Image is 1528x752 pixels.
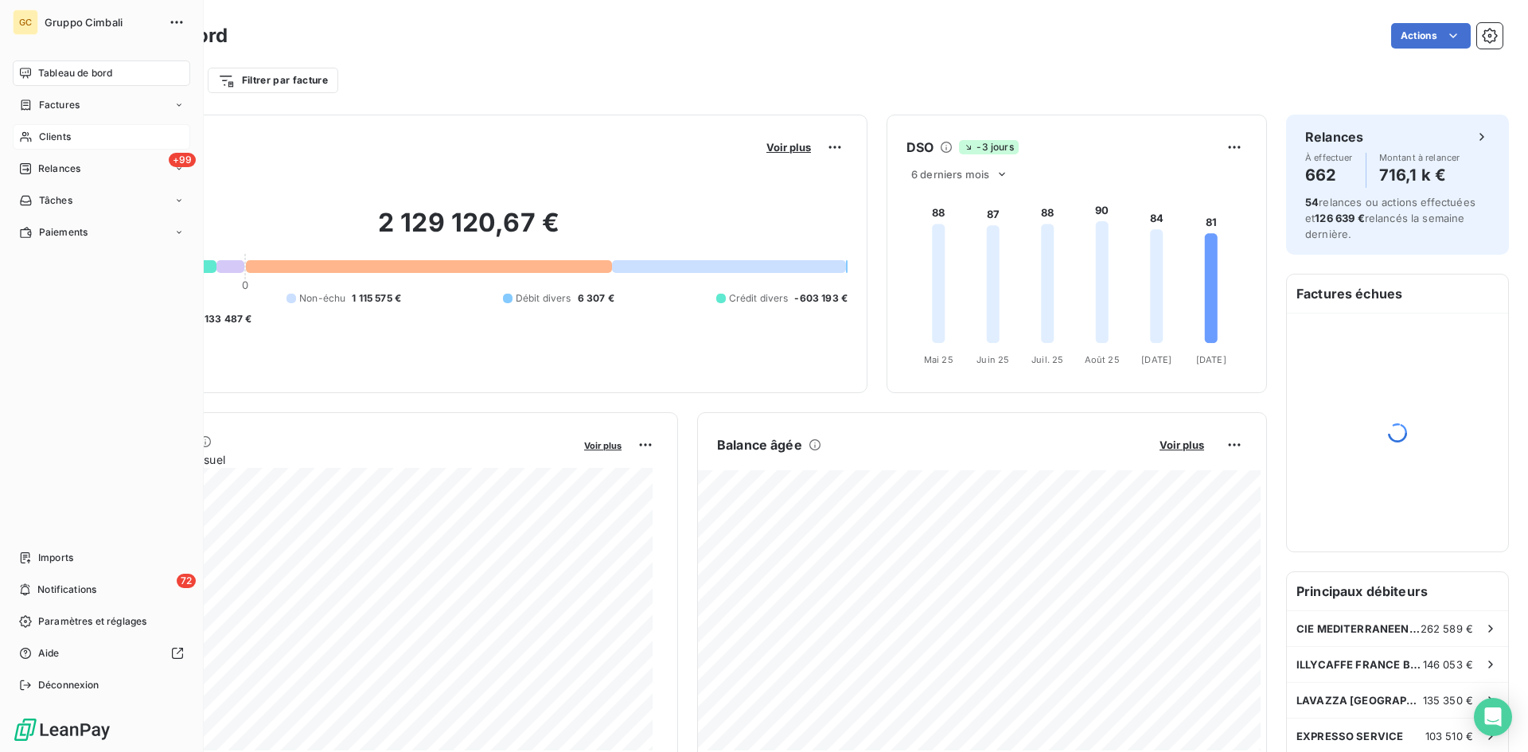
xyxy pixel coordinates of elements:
span: -603 193 € [794,291,848,306]
span: Aide [38,646,60,660]
tspan: [DATE] [1141,354,1171,365]
a: Aide [13,641,190,666]
span: 1 115 575 € [352,291,401,306]
tspan: Août 25 [1085,354,1120,365]
span: relances ou actions effectuées et relancés la semaine dernière. [1305,196,1475,240]
span: Gruppo Cimbali [45,16,159,29]
h4: 716,1 k € [1379,162,1460,188]
span: Voir plus [584,440,622,451]
span: 146 053 € [1423,658,1473,671]
h6: Factures échues [1287,275,1508,313]
h4: 662 [1305,162,1353,188]
span: Paramètres et réglages [38,614,146,629]
tspan: [DATE] [1196,354,1226,365]
span: 103 510 € [1425,730,1473,742]
h2: 2 129 120,67 € [90,207,848,255]
span: Notifications [37,583,96,597]
span: À effectuer [1305,153,1353,162]
div: GC [13,10,38,35]
span: 6 derniers mois [911,168,989,181]
span: 6 307 € [578,291,614,306]
span: Voir plus [766,141,811,154]
span: LAVAZZA [GEOGRAPHIC_DATA] [1296,694,1423,707]
span: Imports [38,551,73,565]
tspan: Juil. 25 [1031,354,1063,365]
span: Chiffre d'affaires mensuel [90,451,573,468]
span: Relances [38,162,80,176]
span: 0 [242,279,248,291]
h6: Relances [1305,127,1363,146]
div: Open Intercom Messenger [1474,698,1512,736]
span: 262 589 € [1421,622,1473,635]
span: Tableau de bord [38,66,112,80]
span: 126 639 € [1315,212,1364,224]
span: 135 350 € [1423,694,1473,707]
button: Actions [1391,23,1471,49]
span: 72 [177,574,196,588]
button: Voir plus [762,140,816,154]
span: CIE MEDITERRANEENNE DES CAFES [1296,622,1421,635]
button: Voir plus [579,438,626,452]
span: Déconnexion [38,678,99,692]
span: -133 487 € [200,312,252,326]
button: Voir plus [1155,438,1209,452]
span: Tâches [39,193,72,208]
h6: DSO [906,138,934,157]
span: Débit divers [516,291,571,306]
h6: Balance âgée [717,435,802,454]
span: Non-échu [299,291,345,306]
span: Montant à relancer [1379,153,1460,162]
span: +99 [169,153,196,167]
span: Paiements [39,225,88,240]
span: -3 jours [959,140,1018,154]
span: 54 [1305,196,1319,208]
tspan: Mai 25 [924,354,953,365]
span: Crédit divers [729,291,789,306]
span: ILLYCAFFE FRANCE BELUX [1296,658,1423,671]
span: Factures [39,98,80,112]
button: Filtrer par facture [208,68,338,93]
img: Logo LeanPay [13,717,111,742]
span: Voir plus [1160,438,1204,451]
span: Clients [39,130,71,144]
span: EXPRESSO SERVICE [1296,730,1403,742]
h6: Principaux débiteurs [1287,572,1508,610]
tspan: Juin 25 [976,354,1009,365]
